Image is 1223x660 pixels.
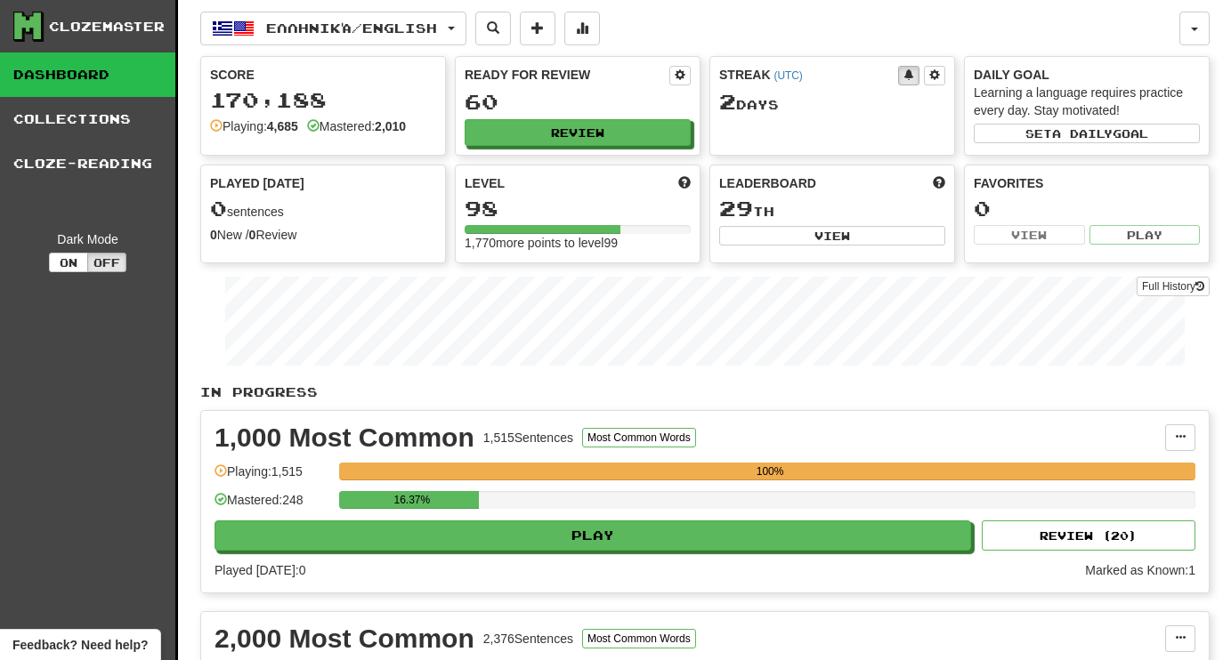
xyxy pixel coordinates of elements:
[974,225,1085,245] button: View
[210,174,304,192] span: Played [DATE]
[1137,277,1210,296] a: Full History
[375,119,406,133] strong: 2,010
[719,197,945,221] div: th
[678,174,691,192] span: Score more points to level up
[974,66,1200,84] div: Daily Goal
[215,463,330,492] div: Playing: 1,515
[210,228,217,242] strong: 0
[200,383,1210,401] p: In Progress
[582,629,696,648] button: Most Common Words
[200,12,466,45] button: Ελληνικά/English
[465,66,669,84] div: Ready for Review
[267,119,298,133] strong: 4,685
[719,89,736,114] span: 2
[210,197,436,221] div: sentences
[483,429,573,447] div: 1,515 Sentences
[483,630,573,648] div: 2,376 Sentences
[12,636,148,654] span: Open feedback widget
[719,174,816,192] span: Leaderboard
[215,424,474,451] div: 1,000 Most Common
[215,520,971,551] button: Play
[465,174,505,192] span: Level
[933,174,945,192] span: This week in points, UTC
[475,12,511,45] button: Search sentences
[49,253,88,272] button: On
[344,491,479,509] div: 16.37%
[215,563,305,577] span: Played [DATE]: 0
[520,12,555,45] button: Add sentence to collection
[974,124,1200,143] button: Seta dailygoal
[215,491,330,520] div: Mastered: 248
[564,12,600,45] button: More stats
[13,230,162,248] div: Dark Mode
[465,91,691,113] div: 60
[210,89,436,111] div: 170,188
[465,197,691,220] div: 98
[249,228,256,242] strong: 0
[982,520,1195,551] button: Review (20)
[974,174,1200,192] div: Favorites
[773,69,802,82] a: (UTC)
[974,197,1200,220] div: 0
[210,196,227,221] span: 0
[266,20,437,36] span: Ελληνικά / English
[87,253,126,272] button: Off
[210,66,436,84] div: Score
[719,66,898,84] div: Streak
[465,234,691,252] div: 1,770 more points to level 99
[465,119,691,146] button: Review
[1089,225,1201,245] button: Play
[719,226,945,245] button: View
[215,625,474,652] div: 2,000 Most Common
[974,84,1200,119] div: Learning a language requires practice every day. Stay motivated!
[582,428,696,447] button: Most Common Words
[344,463,1195,480] div: 100%
[719,196,753,221] span: 29
[719,91,945,114] div: Day s
[210,226,436,244] div: New / Review
[1085,561,1195,579] div: Marked as Known: 1
[210,117,298,135] div: Playing:
[307,117,406,135] div: Mastered:
[1052,127,1113,140] span: a daily
[49,18,165,36] div: Clozemaster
